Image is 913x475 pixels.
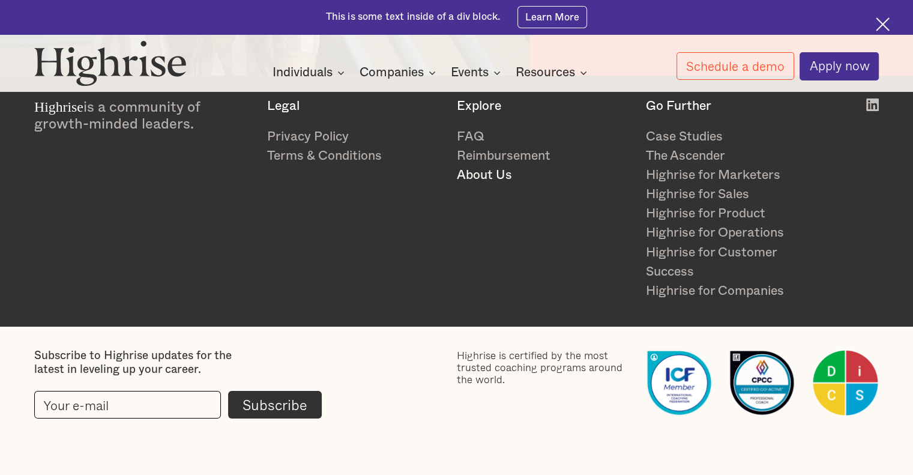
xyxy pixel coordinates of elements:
a: Learn More [517,6,588,28]
a: Apply now [800,52,879,80]
div: This is some text inside of a div block. [326,10,501,24]
div: Companies [360,65,424,80]
div: Individuals [273,65,333,80]
form: current-footer-subscribe-form [34,391,322,419]
a: The Ascender [646,147,821,166]
div: is a community of growth-minded leaders. [34,98,253,133]
a: Case Studies [646,127,821,147]
input: Subscribe [228,391,322,419]
div: Subscribe to Highrise updates for the latest in leveling up your career. [34,349,262,377]
div: Highrise is certified by the most trusted coaching programs around the world. [457,349,632,386]
div: Legal [267,98,442,114]
div: Explore [457,98,632,114]
div: Events [451,65,504,80]
img: White LinkedIn logo [866,98,879,111]
a: Highrise for Customer Success [646,243,821,282]
span: Highrise [34,99,83,115]
a: Highrise for Product [646,204,821,223]
a: Highrise for Operations [646,223,821,243]
div: Resources [516,65,575,80]
a: Terms & Conditions [267,147,442,166]
a: Highrise for Companies [646,282,821,301]
a: Privacy Policy [267,127,442,147]
div: Events [451,65,489,80]
div: Resources [516,65,591,80]
a: Reimbursement [457,147,632,166]
a: FAQ [457,127,632,147]
a: About Us [457,166,632,185]
div: Go Further [646,98,821,114]
a: Highrise for Sales [646,185,821,204]
img: Highrise logo [34,40,187,86]
div: Companies [360,65,439,80]
a: Highrise for Marketers [646,166,821,185]
img: Cross icon [876,17,890,31]
div: Individuals [273,65,348,80]
a: Schedule a demo [676,52,794,80]
input: Your e-mail [34,391,221,419]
